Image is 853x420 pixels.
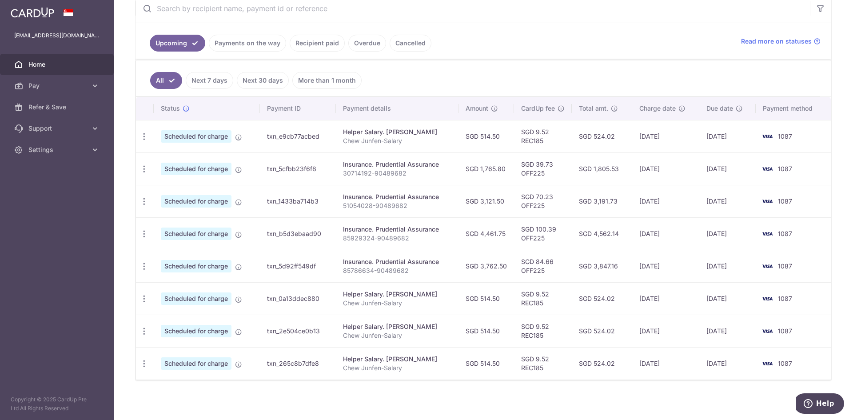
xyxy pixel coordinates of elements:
[343,290,451,299] div: Helper Salary. [PERSON_NAME]
[390,35,431,52] a: Cancelled
[290,35,345,52] a: Recipient paid
[150,72,182,89] a: All
[632,120,699,152] td: [DATE]
[161,260,231,272] span: Scheduled for charge
[161,195,231,208] span: Scheduled for charge
[579,104,608,113] span: Total amt.
[348,35,386,52] a: Overdue
[343,299,451,308] p: Chew Junfen-Salary
[572,217,632,250] td: SGD 4,562.14
[514,282,572,315] td: SGD 9.52 REC185
[632,315,699,347] td: [DATE]
[161,292,231,305] span: Scheduled for charge
[343,331,451,340] p: Chew Junfen-Salary
[514,347,572,380] td: SGD 9.52 REC185
[699,282,756,315] td: [DATE]
[343,234,451,243] p: 85929324-90489682
[343,201,451,210] p: 51054028-90489682
[572,152,632,185] td: SGD 1,805.53
[514,217,572,250] td: SGD 100.39 OFF225
[343,257,451,266] div: Insurance. Prudential Assurance
[458,250,514,282] td: SGD 3,762.50
[161,357,231,370] span: Scheduled for charge
[632,347,699,380] td: [DATE]
[458,120,514,152] td: SGD 514.50
[521,104,555,113] span: CardUp fee
[260,347,336,380] td: txn_265c8b7dfe8
[632,152,699,185] td: [DATE]
[758,196,776,207] img: Bank Card
[11,7,54,18] img: CardUp
[796,393,844,416] iframe: Opens a widget where you can find more information
[14,31,100,40] p: [EMAIL_ADDRESS][DOMAIN_NAME]
[343,169,451,178] p: 30714192-90489682
[28,124,87,133] span: Support
[572,120,632,152] td: SGD 524.02
[778,230,792,237] span: 1087
[778,262,792,270] span: 1087
[699,152,756,185] td: [DATE]
[699,250,756,282] td: [DATE]
[458,185,514,217] td: SGD 3,121.50
[572,185,632,217] td: SGD 3,191.73
[336,97,458,120] th: Payment details
[706,104,733,113] span: Due date
[458,347,514,380] td: SGD 514.50
[466,104,488,113] span: Amount
[186,72,233,89] a: Next 7 days
[699,347,756,380] td: [DATE]
[260,217,336,250] td: txn_b5d3ebaad90
[260,315,336,347] td: txn_2e504ce0b13
[343,136,451,145] p: Chew Junfen-Salary
[150,35,205,52] a: Upcoming
[514,315,572,347] td: SGD 9.52 REC185
[572,282,632,315] td: SGD 524.02
[741,37,821,46] a: Read more on statuses
[343,225,451,234] div: Insurance. Prudential Assurance
[514,120,572,152] td: SGD 9.52 REC185
[741,37,812,46] span: Read more on statuses
[343,160,451,169] div: Insurance. Prudential Assurance
[458,217,514,250] td: SGD 4,461.75
[778,197,792,205] span: 1087
[237,72,289,89] a: Next 30 days
[260,97,336,120] th: Payment ID
[514,250,572,282] td: SGD 84.66 OFF225
[632,185,699,217] td: [DATE]
[458,315,514,347] td: SGD 514.50
[161,104,180,113] span: Status
[778,295,792,302] span: 1087
[161,163,231,175] span: Scheduled for charge
[209,35,286,52] a: Payments on the way
[260,185,336,217] td: txn_1433ba714b3
[28,60,87,69] span: Home
[572,250,632,282] td: SGD 3,847.16
[161,325,231,337] span: Scheduled for charge
[458,282,514,315] td: SGD 514.50
[514,185,572,217] td: SGD 70.23 OFF225
[758,326,776,336] img: Bank Card
[699,120,756,152] td: [DATE]
[28,81,87,90] span: Pay
[572,347,632,380] td: SGD 524.02
[260,250,336,282] td: txn_5d92ff549df
[778,132,792,140] span: 1087
[758,358,776,369] img: Bank Card
[260,120,336,152] td: txn_e9cb77acbed
[699,217,756,250] td: [DATE]
[161,130,231,143] span: Scheduled for charge
[699,185,756,217] td: [DATE]
[778,327,792,335] span: 1087
[458,152,514,185] td: SGD 1,765.80
[343,322,451,331] div: Helper Salary. [PERSON_NAME]
[343,128,451,136] div: Helper Salary. [PERSON_NAME]
[632,282,699,315] td: [DATE]
[699,315,756,347] td: [DATE]
[572,315,632,347] td: SGD 524.02
[292,72,362,89] a: More than 1 month
[758,131,776,142] img: Bank Card
[28,103,87,112] span: Refer & Save
[28,145,87,154] span: Settings
[758,164,776,174] img: Bank Card
[343,192,451,201] div: Insurance. Prudential Assurance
